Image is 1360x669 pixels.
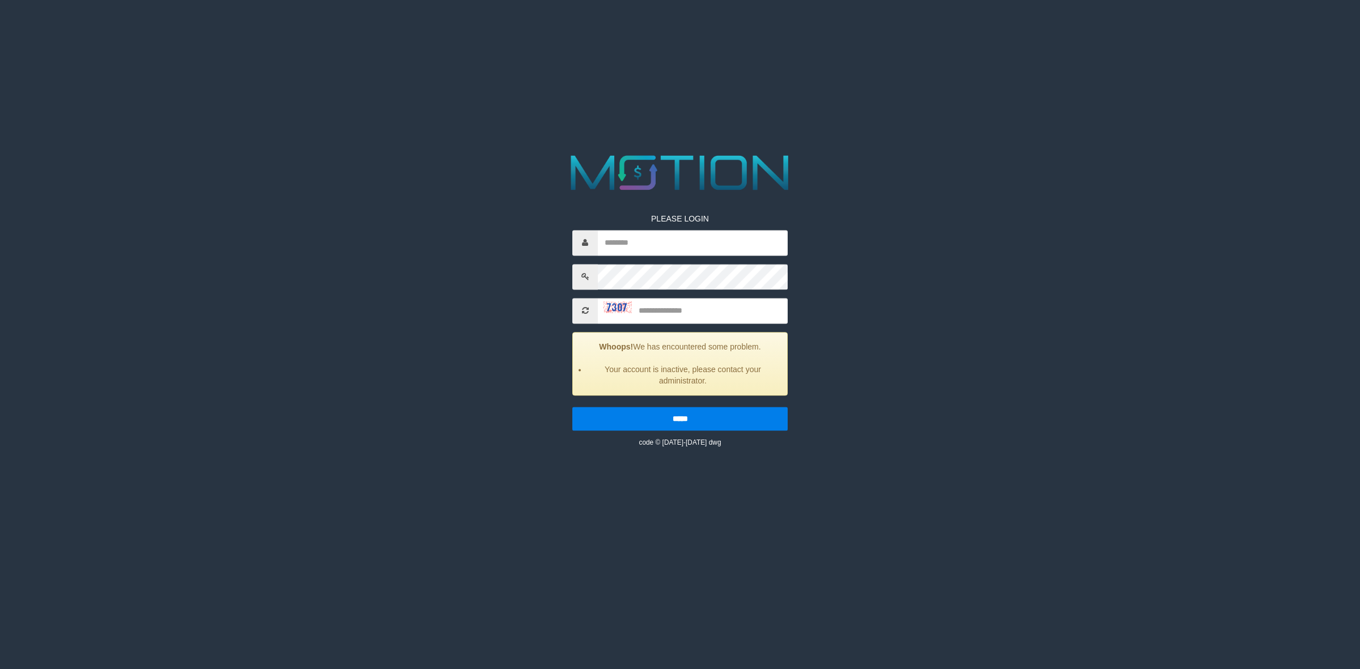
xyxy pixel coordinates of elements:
div: We has encountered some problem. [572,332,788,395]
p: PLEASE LOGIN [572,213,788,224]
li: Your account is inactive, please contact your administrator. [587,364,779,386]
strong: Whoops! [599,342,633,351]
img: captcha [603,301,632,313]
img: MOTION_logo.png [561,149,799,196]
small: code © [DATE]-[DATE] dwg [639,438,721,446]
